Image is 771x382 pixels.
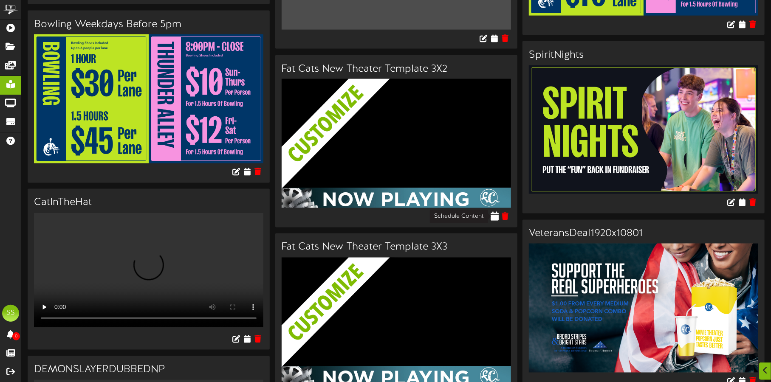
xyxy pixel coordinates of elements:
h3: CatInTheHat [34,197,263,208]
video: Your browser does not support HTML5 video. [34,213,263,328]
img: c1f1ad7c-9e14-4c1b-ae47-36420f91796e.png [529,65,758,194]
img: 2325d841-a622-4181-9b89-2b26a79a0070.png [529,244,758,373]
span: 0 [12,332,20,340]
img: 436a6c23-ca73-4ec3-b1c9-91974db81338.png [34,34,263,163]
img: customize_overlay-33eb2c126fd3cb1579feece5bc878b72.png [282,79,524,239]
div: SS [2,305,19,322]
h3: VeteransDeal1920x10801 [529,228,758,239]
h3: Bowling Weekdays Before 5pm [34,19,263,30]
h3: SpiritNights [529,50,758,61]
h3: DEMONSLAYERDUBBEDNP [34,365,263,376]
h3: Fat Cats New Theater Template 3X2 [282,64,511,75]
h3: Fat Cats New Theater Template 3X3 [282,242,511,253]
